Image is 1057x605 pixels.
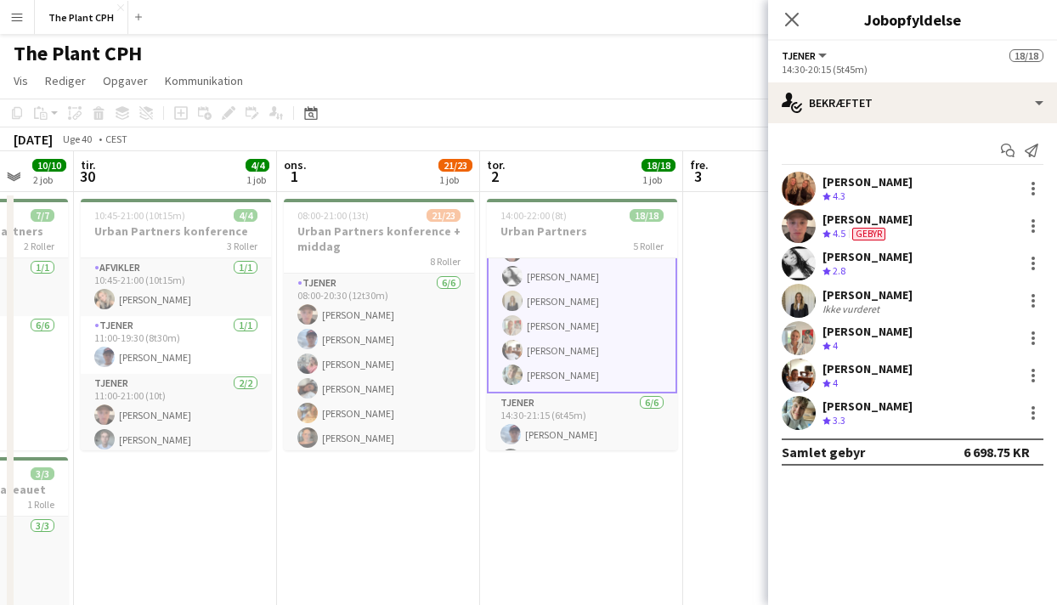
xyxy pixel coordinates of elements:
span: 4 [833,339,838,352]
h3: Urban Partners konference [81,223,271,239]
span: 4/4 [234,209,257,222]
app-card-role: Tjener6/614:30-21:15 (6t45m)[PERSON_NAME] [487,393,677,574]
div: 1 job [439,173,472,186]
span: 4.5 [833,227,845,240]
div: 1 job [642,173,675,186]
span: 18/18 [1009,49,1043,62]
span: 21/23 [438,159,472,172]
div: CEST [105,133,127,145]
div: 6 698.75 KR [964,444,1030,461]
app-job-card: 10:45-21:00 (10t15m)4/4Urban Partners konference3 RollerAfvikler1/110:45-21:00 (10t15m)[PERSON_NA... [81,199,271,450]
span: 3 Roller [227,240,257,252]
app-card-role: Tjener6/608:00-20:30 (12t30m)[PERSON_NAME][PERSON_NAME][PERSON_NAME][PERSON_NAME][PERSON_NAME][PE... [284,274,474,455]
div: 1 job [246,173,268,186]
span: Rediger [45,73,86,88]
div: Bekræftet [768,82,1057,123]
span: Uge 40 [56,133,99,145]
div: [PERSON_NAME] [822,212,913,227]
h1: The Plant CPH [14,41,142,66]
app-card-role: Tjener7/714:30-20:15 (5t45m)[PERSON_NAME][PERSON_NAME][PERSON_NAME][PERSON_NAME][PERSON_NAME][PER... [487,184,677,393]
span: Opgaver [103,73,148,88]
a: Kommunikation [158,70,250,92]
span: Kommunikation [165,73,243,88]
div: 14:30-20:15 (5t45m) [782,63,1043,76]
span: 3.3 [833,414,845,427]
span: 4 [833,376,838,389]
div: [PERSON_NAME] [822,361,913,376]
span: 08:00-21:00 (13t) [297,209,369,222]
span: Vis [14,73,28,88]
div: [PERSON_NAME] [822,324,913,339]
span: 2 Roller [24,240,54,252]
span: 5 Roller [633,240,664,252]
a: Vis [7,70,35,92]
a: Opgaver [96,70,155,92]
app-job-card: 08:00-21:00 (13t)21/23Urban Partners konference + middag8 RollerTjener6/608:00-20:30 (12t30m)[PER... [284,199,474,450]
div: Ikke vurderet [822,302,883,315]
span: 30 [78,167,96,186]
span: 3 [687,167,709,186]
h3: Urban Partners [487,223,677,239]
span: 4.3 [833,189,845,202]
a: Rediger [38,70,93,92]
app-card-role: Afvikler1/110:45-21:00 (10t15m)[PERSON_NAME] [81,258,271,316]
span: Gebyr [852,228,885,240]
span: 3/3 [31,467,54,480]
div: [PERSON_NAME] [822,174,913,189]
h3: Urban Partners konference + middag [284,223,474,254]
span: ons. [284,157,307,172]
button: Tjener [782,49,829,62]
span: 18/18 [630,209,664,222]
span: 10:45-21:00 (10t15m) [94,209,185,222]
span: 21/23 [427,209,461,222]
div: [PERSON_NAME] [822,399,913,414]
span: tir. [81,157,96,172]
span: 10/10 [32,159,66,172]
span: 1 [281,167,307,186]
app-job-card: 14:00-22:00 (8t)18/18Urban Partners5 RollerTjener7/714:30-20:15 (5t45m)[PERSON_NAME][PERSON_NAME]... [487,199,677,450]
app-card-role: Tjener1/111:00-19:30 (8t30m)[PERSON_NAME] [81,316,271,374]
span: 1 Rolle [27,498,54,511]
span: fre. [690,157,709,172]
span: 2.8 [833,264,845,277]
div: Samlet gebyr [782,444,865,461]
div: [PERSON_NAME] [822,249,913,264]
div: 2 job [33,173,65,186]
span: 2 [484,167,506,186]
button: The Plant CPH [35,1,128,34]
span: 7/7 [31,209,54,222]
h3: Jobopfyldelse [768,8,1057,31]
app-card-role: Tjener2/211:00-21:00 (10t)[PERSON_NAME][PERSON_NAME] [81,374,271,456]
span: Tjener [782,49,816,62]
div: [DATE] [14,131,53,148]
span: 8 Roller [430,255,461,268]
div: Teamet har forskellige gebyrer end i rollen [849,227,889,241]
span: tor. [487,157,506,172]
span: 4/4 [246,159,269,172]
span: 14:00-22:00 (8t) [500,209,567,222]
div: [PERSON_NAME] [822,287,913,302]
span: 18/18 [642,159,675,172]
